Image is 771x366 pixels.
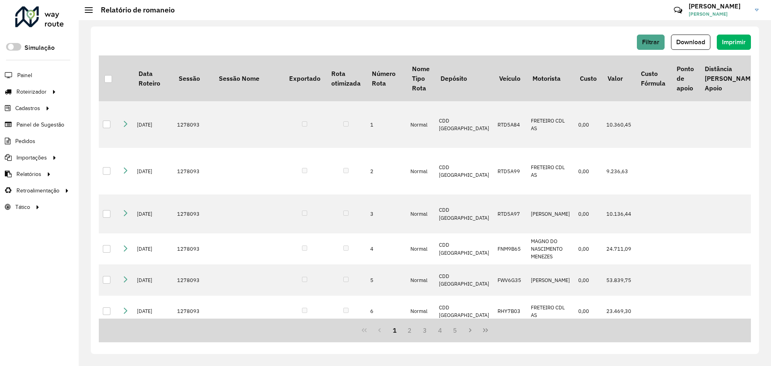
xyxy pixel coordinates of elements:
button: 1 [387,323,402,338]
th: Motorista [527,55,574,101]
td: CDD [GEOGRAPHIC_DATA] [435,264,494,296]
td: RTD5A97 [494,194,527,233]
td: 23.469,30 [602,296,636,327]
td: 0,00 [574,148,602,194]
td: 6 [366,296,406,327]
span: Retroalimentação [16,186,59,195]
td: Normal [406,296,435,327]
span: [PERSON_NAME] [689,10,749,18]
button: 5 [448,323,463,338]
button: 3 [417,323,432,338]
span: Tático [15,203,30,211]
td: FRETEIRO CDL AS [527,101,574,148]
span: Pedidos [15,137,35,145]
td: [PERSON_NAME] [527,194,574,233]
td: CDD [GEOGRAPHIC_DATA] [435,148,494,194]
th: Exportado [284,55,326,101]
td: [DATE] [133,264,173,296]
td: Normal [406,264,435,296]
button: 4 [432,323,448,338]
td: CDD [GEOGRAPHIC_DATA] [435,296,494,327]
td: FRETEIRO CDL AS [527,148,574,194]
td: 1278093 [173,264,213,296]
td: CDD [GEOGRAPHIC_DATA] [435,101,494,148]
td: FNM9B65 [494,233,527,265]
td: 1278093 [173,194,213,233]
td: 0,00 [574,296,602,327]
td: RTD5A99 [494,148,527,194]
td: 53.839,75 [602,264,636,296]
td: [DATE] [133,148,173,194]
th: Data Roteiro [133,55,173,101]
th: Sessão [173,55,213,101]
span: Roteirizador [16,88,47,96]
td: 1 [366,101,406,148]
th: Veículo [494,55,527,101]
span: Relatórios [16,170,41,178]
th: Custo [574,55,602,101]
th: Valor [602,55,636,101]
td: 3 [366,194,406,233]
td: Normal [406,101,435,148]
span: Filtrar [642,39,659,45]
td: FWV6G35 [494,264,527,296]
a: Contato Rápido [669,2,687,19]
h3: [PERSON_NAME] [689,2,749,10]
td: 1278093 [173,233,213,265]
td: Normal [406,233,435,265]
th: Depósito [435,55,494,101]
span: Painel [17,71,32,80]
td: [PERSON_NAME] [527,264,574,296]
td: MAGNO DO NASCIMENTO MENEZES [527,233,574,265]
th: Número Rota [366,55,406,101]
td: Normal [406,148,435,194]
td: [DATE] [133,233,173,265]
span: Importações [16,153,47,162]
button: Imprimir [717,35,751,50]
td: 5 [366,264,406,296]
th: Ponto de apoio [671,55,699,101]
th: Custo Fórmula [636,55,671,101]
td: 9.236,63 [602,148,636,194]
td: [DATE] [133,194,173,233]
button: Filtrar [637,35,665,50]
span: Download [676,39,705,45]
span: Cadastros [15,104,40,112]
button: Next Page [463,323,478,338]
button: Last Page [478,323,493,338]
label: Simulação [24,43,55,53]
td: RHY7B03 [494,296,527,327]
span: Imprimir [722,39,746,45]
td: 10.136,44 [602,194,636,233]
td: 2 [366,148,406,194]
th: Rota otimizada [326,55,366,101]
td: [DATE] [133,296,173,327]
td: [DATE] [133,101,173,148]
th: Nome Tipo Rota [406,55,435,101]
td: 0,00 [574,101,602,148]
h2: Relatório de romaneio [93,6,175,14]
td: Normal [406,194,435,233]
span: Painel de Sugestão [16,121,64,129]
td: 1278093 [173,148,213,194]
th: Distância [PERSON_NAME] Apoio [699,55,762,101]
td: 0,00 [574,264,602,296]
th: Sessão Nome [213,55,284,101]
td: CDD [GEOGRAPHIC_DATA] [435,233,494,265]
button: 2 [402,323,417,338]
td: 0,00 [574,233,602,265]
td: 1278093 [173,101,213,148]
td: 24.711,09 [602,233,636,265]
td: 4 [366,233,406,265]
td: 1278093 [173,296,213,327]
td: 10.360,45 [602,101,636,148]
td: RTD5A84 [494,101,527,148]
td: FRETEIRO CDL AS [527,296,574,327]
button: Download [671,35,710,50]
td: CDD [GEOGRAPHIC_DATA] [435,194,494,233]
td: 0,00 [574,194,602,233]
